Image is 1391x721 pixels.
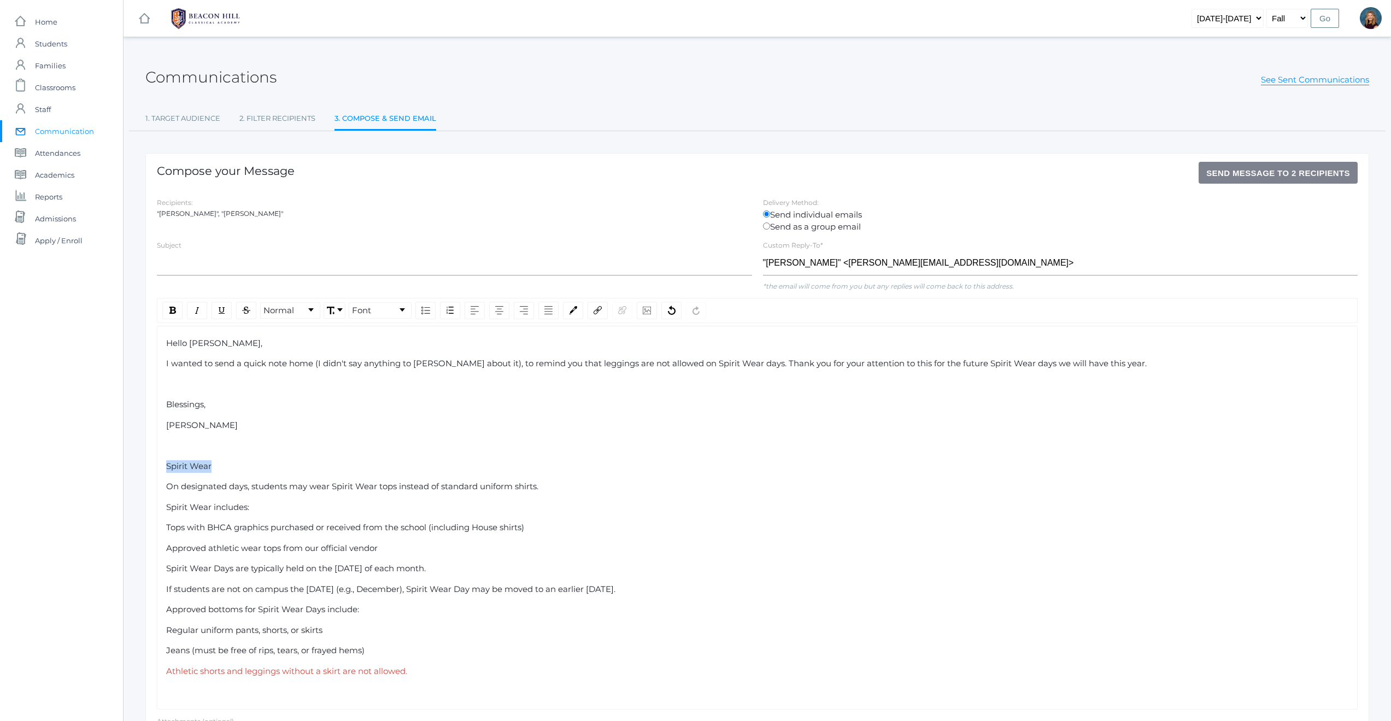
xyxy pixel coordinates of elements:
[166,358,1147,368] span: I wanted to send a quick note home (I didn't say anything to [PERSON_NAME] about it), to remind y...
[489,302,509,319] div: Center
[324,302,345,319] div: rdw-dropdown
[239,108,315,130] a: 2. Filter Recipients
[1311,9,1339,28] input: Go
[166,481,538,491] span: On designated days, students may wear Spirit Wear tops instead of standard uniform shirts.
[659,302,708,319] div: rdw-history-control
[585,302,635,319] div: rdw-link-control
[1360,7,1382,29] div: Lindsay Leeds
[465,302,485,319] div: Left
[166,604,359,614] span: Approved bottoms for Spirit Wear Days include:
[187,302,207,319] div: Italic
[763,251,1358,275] input: "Full Name" <email@email.com>
[160,302,259,319] div: rdw-inline-control
[763,221,1358,233] label: Send as a group email
[462,302,561,319] div: rdw-textalign-control
[162,302,183,319] div: Bold
[35,164,74,186] span: Academics
[145,108,220,130] a: 1. Target Audience
[157,298,1358,323] div: rdw-toolbar
[1199,162,1358,184] button: Send Message to 2 recipients
[157,209,752,219] div: "[PERSON_NAME]", "[PERSON_NAME]"
[35,33,67,55] span: Students
[35,186,62,208] span: Reports
[763,209,1358,221] label: Send individual emails
[157,241,181,249] label: Subject
[561,302,585,319] div: rdw-color-picker
[236,302,256,319] div: Strikethrough
[263,304,294,317] span: Normal
[415,302,436,319] div: Unordered
[166,502,249,512] span: Spirit Wear includes:
[413,302,462,319] div: rdw-list-control
[259,302,322,319] div: rdw-block-control
[349,302,412,319] div: rdw-dropdown
[260,302,320,319] div: rdw-dropdown
[35,55,66,77] span: Families
[352,304,371,317] span: Font
[35,120,94,142] span: Communication
[166,543,378,553] span: Approved athletic wear tops from our official vendor
[157,198,193,207] label: Recipients:
[166,337,1349,698] div: rdw-editor
[686,302,706,319] div: Redo
[35,98,51,120] span: Staff
[157,165,295,177] h1: Compose your Message
[166,522,524,532] span: Tops with BHCA graphics purchased or received from the school (including House shirts)
[166,461,212,471] span: Spirit Wear
[166,563,426,573] span: Spirit Wear Days are typically held on the [DATE] of each month.
[347,302,413,319] div: rdw-font-family-control
[35,230,83,251] span: Apply / Enroll
[145,69,277,86] h2: Communications
[35,77,75,98] span: Classrooms
[588,302,608,319] div: Link
[322,302,347,319] div: rdw-font-size-control
[763,241,823,249] label: Custom Reply-To*
[324,303,345,318] a: Font Size
[166,420,238,430] span: [PERSON_NAME]
[514,302,534,319] div: Right
[763,222,770,230] input: Send as a group email
[166,399,206,409] span: Blessings,
[166,625,322,635] span: Regular uniform pants, shorts, or skirts
[166,666,407,676] span: Athletic shorts and leggings without a skirt are not allowed.
[212,302,232,319] div: Underline
[35,11,57,33] span: Home
[261,303,320,318] a: Block Type
[165,5,246,32] img: 1_BHCALogos-05.png
[763,198,819,207] label: Delivery Method:
[661,302,682,319] div: Undo
[440,302,460,319] div: Ordered
[635,302,659,319] div: rdw-image-control
[349,303,411,318] a: Font
[1206,168,1350,178] span: Send Message to 2 recipients
[538,302,559,319] div: Justify
[166,645,365,655] span: Jeans (must be free of rips, tears, or frayed hems)
[157,298,1358,710] div: rdw-wrapper
[166,338,262,348] span: Hello [PERSON_NAME],
[334,108,436,131] a: 3. Compose & Send Email
[612,302,632,319] div: Unlink
[763,210,770,218] input: Send individual emails
[763,282,1014,290] em: *the email will come from you but any replies will come back to this address.
[637,302,657,319] div: Image
[35,142,80,164] span: Attendances
[1261,74,1369,85] a: See Sent Communications
[35,208,76,230] span: Admissions
[166,584,615,594] span: If students are not on campus the [DATE] (e.g., December), Spirit Wear Day may be moved to an ear...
